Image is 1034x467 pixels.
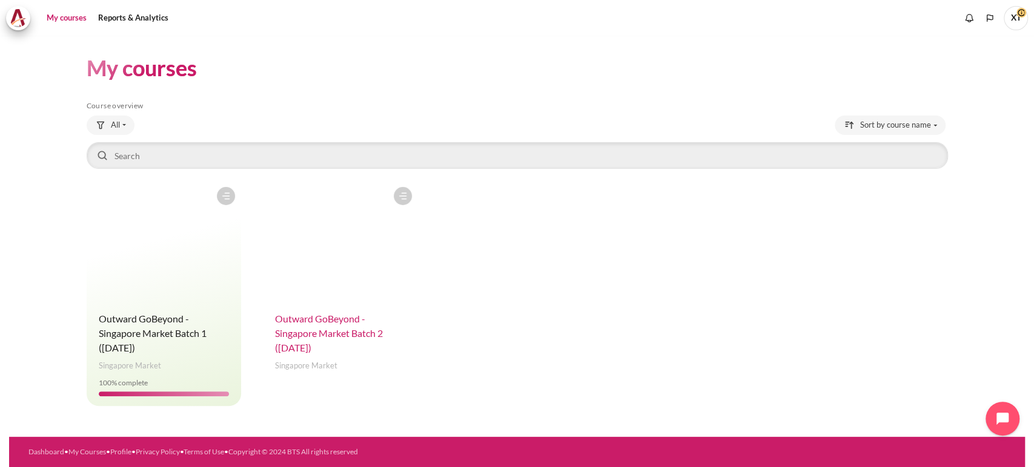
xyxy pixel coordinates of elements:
[99,378,111,387] span: 100
[1004,6,1028,30] span: XT
[1004,6,1028,30] a: User menu
[87,142,948,169] input: Search
[835,116,946,135] button: Sorting drop-down menu
[275,360,337,372] span: Singapore Market
[136,447,180,456] a: Privacy Policy
[28,447,64,456] a: Dashboard
[10,9,27,27] img: Architeck
[860,119,931,131] span: Sort by course name
[99,377,230,388] div: % complete
[6,6,36,30] a: Architeck Architeck
[981,9,999,27] button: Languages
[960,9,978,27] div: Show notification window with no new notifications
[110,447,131,456] a: Profile
[99,360,161,372] span: Singapore Market
[87,116,134,135] button: Grouping drop-down menu
[228,447,358,456] a: Copyright © 2024 BTS All rights reserved
[184,447,224,456] a: Terms of Use
[275,313,383,353] a: Outward GoBeyond - Singapore Market Batch 2 ([DATE])
[94,6,173,30] a: Reports & Analytics
[42,6,91,30] a: My courses
[28,446,574,457] div: • • • • •
[87,54,197,82] h1: My courses
[9,36,1025,426] section: Content
[99,313,207,353] a: Outward GoBeyond - Singapore Market Batch 1 ([DATE])
[111,119,120,131] span: All
[87,101,948,111] h5: Course overview
[87,116,948,171] div: Course overview controls
[68,447,106,456] a: My Courses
